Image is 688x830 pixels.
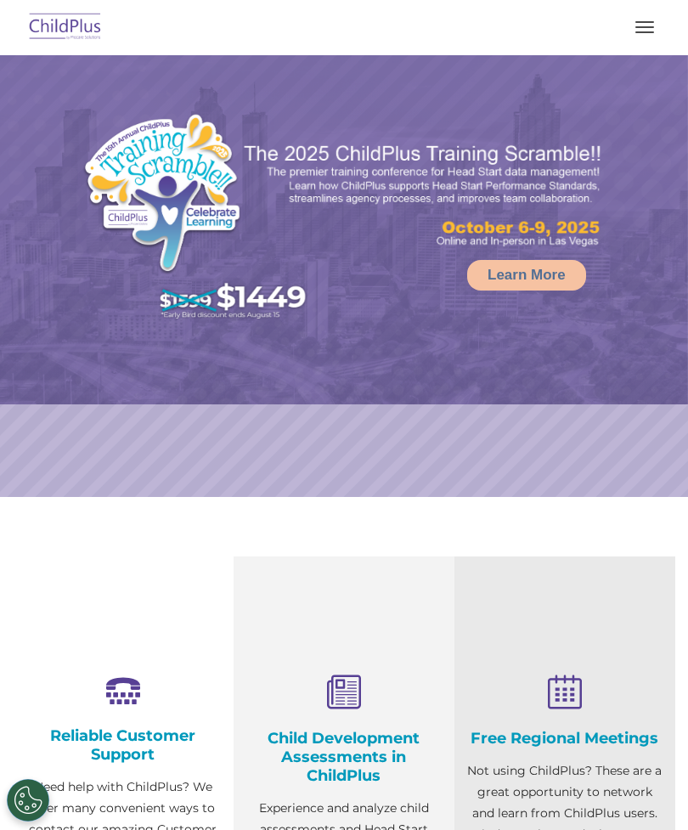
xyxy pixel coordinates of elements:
[25,726,221,764] h4: Reliable Customer Support
[7,779,49,822] button: Cookies Settings
[25,8,105,48] img: ChildPlus by Procare Solutions
[467,260,586,291] a: Learn More
[467,729,663,748] h4: Free Regional Meetings
[246,729,442,785] h4: Child Development Assessments in ChildPlus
